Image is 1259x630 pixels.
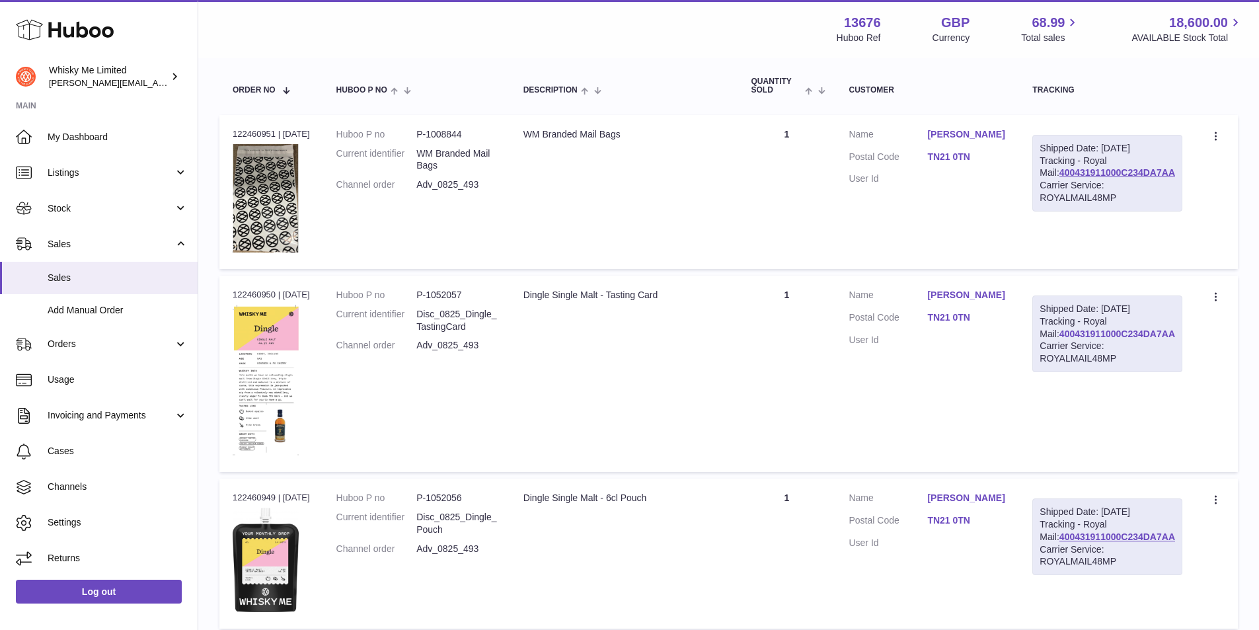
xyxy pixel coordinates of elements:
[927,289,1006,301] a: [PERSON_NAME]
[336,86,387,95] span: Huboo P no
[1040,340,1175,365] div: Carrier Service: ROYALMAIL48MP
[416,492,497,504] dd: P-1052056
[416,128,497,141] dd: P-1008844
[48,238,174,251] span: Sales
[16,67,36,87] img: frances@whiskyshop.com
[48,374,188,386] span: Usage
[233,289,310,301] div: 122460950 | [DATE]
[48,272,188,284] span: Sales
[849,492,927,508] dt: Name
[48,409,174,422] span: Invoicing and Payments
[849,289,927,305] dt: Name
[233,305,299,455] img: 1752740722.png
[48,552,188,565] span: Returns
[1040,179,1175,204] div: Carrier Service: ROYALMAIL48MP
[1032,295,1182,372] div: Tracking - Royal Mail:
[336,147,417,173] dt: Current identifier
[233,144,299,253] img: 1725358317.png
[336,128,417,141] dt: Huboo P no
[523,128,725,141] div: WM Branded Mail Bags
[48,338,174,350] span: Orders
[849,514,927,530] dt: Postal Code
[416,289,497,301] dd: P-1052057
[837,32,881,44] div: Huboo Ref
[416,511,497,536] dd: Disc_0825_Dingle_Pouch
[49,77,265,88] span: [PERSON_NAME][EMAIL_ADDRESS][DOMAIN_NAME]
[48,481,188,493] span: Channels
[336,492,417,504] dt: Huboo P no
[233,128,310,140] div: 122460951 | [DATE]
[416,147,497,173] dd: WM Branded Mail Bags
[738,479,836,629] td: 1
[523,86,578,95] span: Description
[1059,532,1175,542] a: 400431911000C234DA7AA
[233,492,310,504] div: 122460949 | [DATE]
[233,508,299,612] img: 1752740674.jpg
[849,173,927,185] dt: User Id
[336,178,417,191] dt: Channel order
[849,128,927,144] dt: Name
[48,202,174,215] span: Stock
[1059,167,1175,178] a: 400431911000C234DA7AA
[751,77,802,95] span: Quantity Sold
[523,289,725,301] div: Dingle Single Malt - Tasting Card
[1021,14,1080,44] a: 68.99 Total sales
[416,543,497,555] dd: Adv_0825_493
[48,516,188,529] span: Settings
[523,492,725,504] div: Dingle Single Malt - 6cl Pouch
[16,580,182,604] a: Log out
[1040,303,1175,315] div: Shipped Date: [DATE]
[927,514,1006,527] a: TN21 0TN
[1032,135,1182,212] div: Tracking - Royal Mail:
[1032,14,1065,32] span: 68.99
[233,86,276,95] span: Order No
[336,339,417,352] dt: Channel order
[849,311,927,327] dt: Postal Code
[1131,14,1243,44] a: 18,600.00 AVAILABLE Stock Total
[849,334,927,346] dt: User Id
[1040,543,1175,569] div: Carrier Service: ROYALMAIL48MP
[927,311,1006,324] a: TN21 0TN
[849,537,927,549] dt: User Id
[336,289,417,301] dt: Huboo P no
[1169,14,1228,32] span: 18,600.00
[1040,506,1175,518] div: Shipped Date: [DATE]
[1032,86,1182,95] div: Tracking
[1040,142,1175,155] div: Shipped Date: [DATE]
[738,115,836,269] td: 1
[49,64,168,89] div: Whisky Me Limited
[48,304,188,317] span: Add Manual Order
[1032,498,1182,575] div: Tracking - Royal Mail:
[738,276,836,472] td: 1
[336,511,417,536] dt: Current identifier
[48,131,188,143] span: My Dashboard
[941,14,970,32] strong: GBP
[48,445,188,457] span: Cases
[416,178,497,191] dd: Adv_0825_493
[1059,329,1175,339] a: 400431911000C234DA7AA
[1131,32,1243,44] span: AVAILABLE Stock Total
[48,167,174,179] span: Listings
[844,14,881,32] strong: 13676
[927,128,1006,141] a: [PERSON_NAME]
[927,492,1006,504] a: [PERSON_NAME]
[927,151,1006,163] a: TN21 0TN
[336,308,417,333] dt: Current identifier
[416,339,497,352] dd: Adv_0825_493
[849,151,927,167] dt: Postal Code
[849,86,1006,95] div: Customer
[336,543,417,555] dt: Channel order
[416,308,497,333] dd: Disc_0825_Dingle_TastingCard
[933,32,970,44] div: Currency
[1021,32,1080,44] span: Total sales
